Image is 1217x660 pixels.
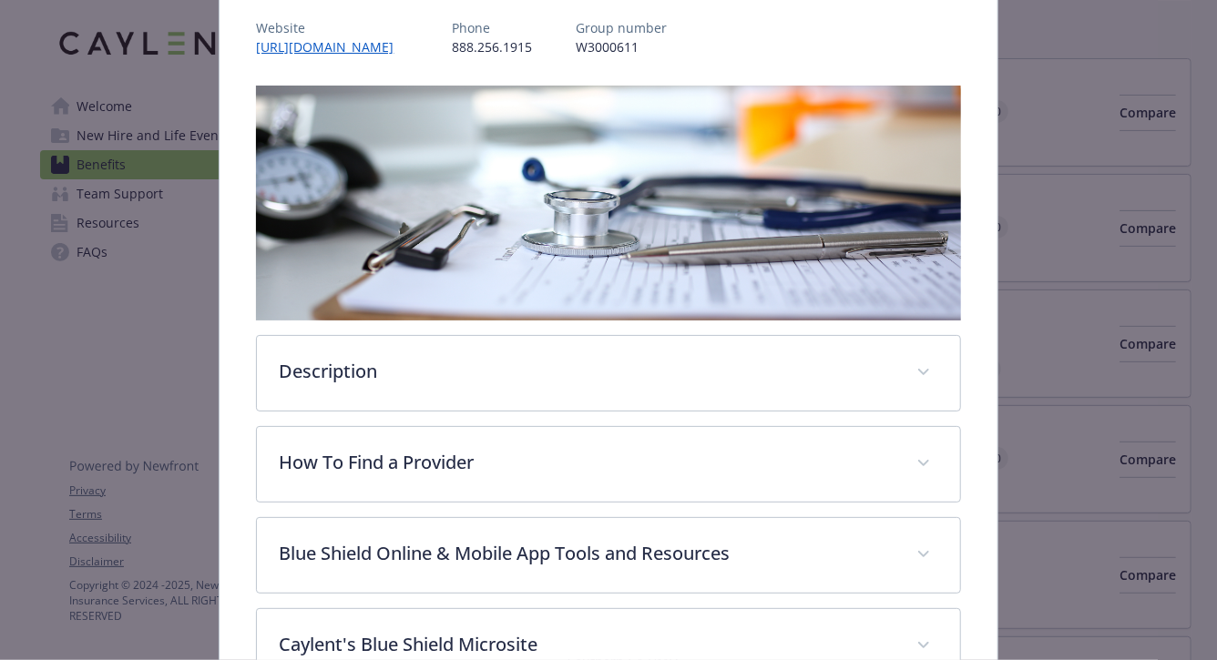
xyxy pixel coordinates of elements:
p: Website [256,18,408,37]
p: 888.256.1915 [452,37,532,56]
p: Phone [452,18,532,37]
p: How To Find a Provider [279,449,894,476]
p: Group number [576,18,667,37]
p: Caylent's Blue Shield Microsite [279,631,894,658]
p: Description [279,358,894,385]
a: [URL][DOMAIN_NAME] [256,38,408,56]
p: Blue Shield Online & Mobile App Tools and Resources [279,540,894,567]
div: Description [257,336,959,411]
img: banner [256,86,960,320]
p: W3000611 [576,37,667,56]
div: How To Find a Provider [257,427,959,502]
div: Blue Shield Online & Mobile App Tools and Resources [257,518,959,593]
